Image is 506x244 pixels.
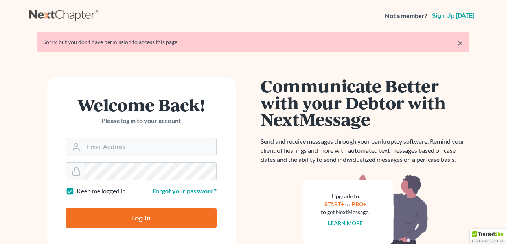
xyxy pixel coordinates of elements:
[431,13,477,19] a: Sign up [DATE]!
[153,187,217,194] a: Forgot your password?
[66,96,217,113] h1: Welcome Back!
[458,38,463,48] a: ×
[261,137,469,164] p: Send and receive messages through your bankruptcy software. Remind your client of hearings and mo...
[345,201,351,207] span: or
[321,208,370,216] div: to get NextMessage.
[385,11,427,20] strong: Not a member?
[84,138,216,156] input: Email Address
[328,220,363,226] a: Learn more
[324,201,344,207] a: START+
[66,208,217,228] input: Log In
[321,193,370,200] div: Upgrade to
[66,116,217,125] p: Please log in to your account
[470,229,506,244] div: TrustedSite Certified
[77,187,126,196] label: Keep me logged in
[352,201,366,207] a: PRO+
[261,77,469,128] h1: Communicate Better with your Debtor with NextMessage
[43,38,463,46] div: Sorry, but you don't have permission to access this page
